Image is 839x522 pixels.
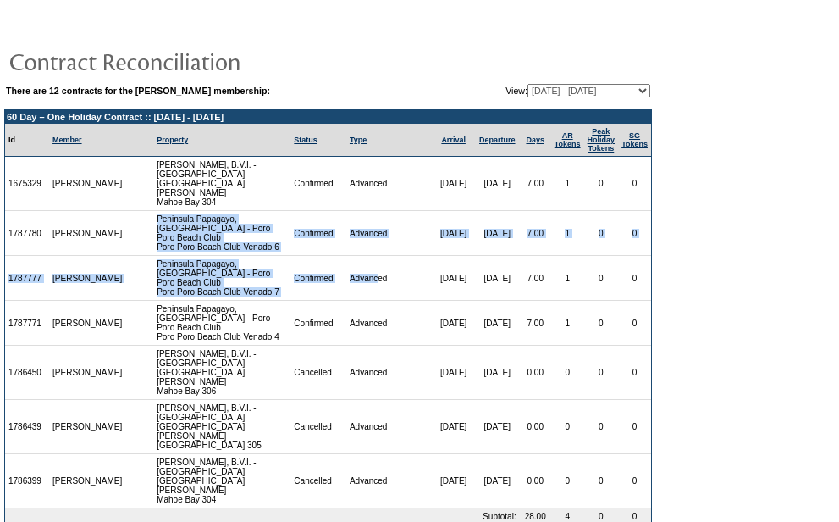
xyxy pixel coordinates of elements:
td: [PERSON_NAME] [49,301,126,346]
td: 0 [618,400,651,454]
td: View: [422,84,650,97]
td: 1675329 [5,157,49,211]
td: Cancelled [290,400,346,454]
td: Cancelled [290,346,346,400]
td: Id [5,124,49,157]
td: 0 [618,256,651,301]
td: [DATE] [432,346,474,400]
td: 1786450 [5,346,49,400]
td: [PERSON_NAME] [49,400,126,454]
td: [DATE] [432,454,474,508]
td: Confirmed [290,211,346,256]
td: 0.00 [520,346,551,400]
td: Peninsula Papagayo, [GEOGRAPHIC_DATA] - Poro Poro Beach Club Poro Poro Beach Club Venado 7 [153,256,290,301]
td: [DATE] [475,256,520,301]
td: [PERSON_NAME] [49,346,126,400]
td: 1 [551,301,584,346]
td: Peninsula Papagayo, [GEOGRAPHIC_DATA] - Poro Poro Beach Club Poro Poro Beach Club Venado 4 [153,301,290,346]
td: Advanced [346,256,432,301]
a: Property [157,136,188,144]
td: [DATE] [475,400,520,454]
b: There are 12 contracts for the [PERSON_NAME] membership: [6,86,270,96]
td: Peninsula Papagayo, [GEOGRAPHIC_DATA] - Poro Poro Beach Club Poro Poro Beach Club Venado 6 [153,211,290,256]
td: 1 [551,256,584,301]
a: Departure [479,136,516,144]
td: 0 [618,157,651,211]
td: Advanced [346,346,432,400]
img: pgTtlContractReconciliation.gif [8,44,347,78]
a: SGTokens [621,131,648,148]
td: [PERSON_NAME] [49,157,126,211]
td: [PERSON_NAME] [49,454,126,508]
td: [DATE] [432,301,474,346]
td: 7.00 [520,157,551,211]
td: 0 [584,454,619,508]
td: 1 [551,157,584,211]
a: Member [52,136,82,144]
td: 0 [618,454,651,508]
td: [DATE] [475,454,520,508]
td: [PERSON_NAME], B.V.I. - [GEOGRAPHIC_DATA] [GEOGRAPHIC_DATA][PERSON_NAME] Mahoe Bay 304 [153,454,290,508]
td: [DATE] [475,157,520,211]
td: 0.00 [520,400,551,454]
td: [PERSON_NAME] [49,256,126,301]
td: 0 [584,211,619,256]
td: [DATE] [432,400,474,454]
td: Advanced [346,454,432,508]
a: Peak HolidayTokens [588,127,615,153]
td: 1 [551,211,584,256]
td: 0 [584,301,619,346]
a: Type [350,136,367,144]
td: 60 Day – One Holiday Contract :: [DATE] - [DATE] [5,110,651,124]
td: 0 [618,301,651,346]
a: ARTokens [555,131,581,148]
td: 0 [584,346,619,400]
td: 0 [618,211,651,256]
td: 7.00 [520,211,551,256]
td: 1786439 [5,400,49,454]
td: 7.00 [520,256,551,301]
td: 0 [551,346,584,400]
td: [PERSON_NAME], B.V.I. - [GEOGRAPHIC_DATA] [GEOGRAPHIC_DATA][PERSON_NAME] Mahoe Bay 306 [153,346,290,400]
td: 0 [551,454,584,508]
td: 0 [618,346,651,400]
td: [PERSON_NAME] [49,211,126,256]
td: [PERSON_NAME], B.V.I. - [GEOGRAPHIC_DATA] [GEOGRAPHIC_DATA][PERSON_NAME] Mahoe Bay 304 [153,157,290,211]
td: 0 [584,256,619,301]
td: 1787780 [5,211,49,256]
td: 7.00 [520,301,551,346]
td: Confirmed [290,301,346,346]
td: 1786399 [5,454,49,508]
td: 0 [584,157,619,211]
td: Confirmed [290,157,346,211]
td: 0 [584,400,619,454]
td: [DATE] [432,157,474,211]
td: 1787777 [5,256,49,301]
td: Confirmed [290,256,346,301]
td: Advanced [346,157,432,211]
td: Cancelled [290,454,346,508]
a: Days [526,136,544,144]
td: Advanced [346,301,432,346]
td: [DATE] [432,211,474,256]
td: [DATE] [475,211,520,256]
td: [DATE] [475,346,520,400]
a: Status [294,136,317,144]
td: 0 [551,400,584,454]
td: 0.00 [520,454,551,508]
td: [DATE] [432,256,474,301]
a: Arrival [441,136,466,144]
td: Advanced [346,211,432,256]
td: [PERSON_NAME], B.V.I. - [GEOGRAPHIC_DATA] [GEOGRAPHIC_DATA][PERSON_NAME] [GEOGRAPHIC_DATA] 305 [153,400,290,454]
td: 1787771 [5,301,49,346]
td: Advanced [346,400,432,454]
td: [DATE] [475,301,520,346]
